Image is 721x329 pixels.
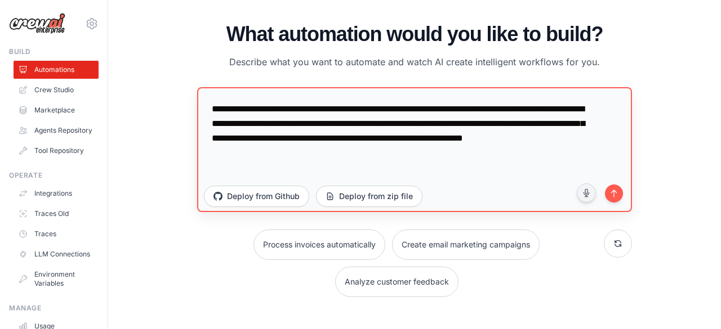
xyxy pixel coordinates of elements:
[14,81,99,99] a: Crew Studio
[253,229,385,260] button: Process invoices automatically
[14,101,99,119] a: Marketplace
[316,186,422,207] button: Deploy from zip file
[225,55,604,69] p: Describe what you want to automate and watch AI create intelligent workflows for you.
[14,142,99,160] a: Tool Repository
[14,225,99,243] a: Traces
[204,186,309,207] button: Deploy from Github
[392,229,540,260] button: Create email marketing campaigns
[14,184,99,202] a: Integrations
[665,275,721,329] iframe: Chat Widget
[9,171,99,180] div: Operate
[9,13,65,34] img: Logo
[14,121,99,139] a: Agents Repository
[14,205,99,223] a: Traces Old
[14,61,99,79] a: Automations
[14,245,99,263] a: LLM Connections
[197,23,631,46] h1: What automation would you like to build?
[335,267,459,297] button: Analyze customer feedback
[9,47,99,56] div: Build
[14,265,99,292] a: Environment Variables
[9,304,99,313] div: Manage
